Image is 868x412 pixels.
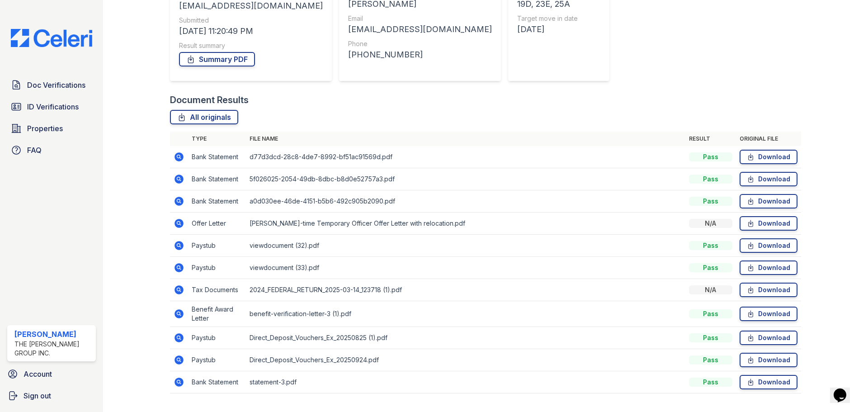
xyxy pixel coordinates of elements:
a: Download [740,331,797,345]
a: Download [740,375,797,389]
div: Pass [689,175,732,184]
td: 5f026025-2054-49db-8dbc-b8d0e52757a3.pdf [246,168,685,190]
span: Doc Verifications [27,80,85,90]
a: Download [740,194,797,208]
div: Pass [689,355,732,365]
td: Paystub [188,349,246,371]
img: CE_Logo_Blue-a8612792a0a2168367f1c8372b55b34899dd931a85d93a1a3d3e32e68fde9ad4.png [4,29,99,47]
div: Result summary [179,41,323,50]
th: File name [246,132,685,146]
td: Bank Statement [188,190,246,213]
a: FAQ [7,141,96,159]
a: Download [740,238,797,253]
a: Download [740,283,797,297]
td: statement-3.pdf [246,371,685,393]
div: [PERSON_NAME] [14,329,92,340]
div: The [PERSON_NAME] Group Inc. [14,340,92,358]
th: Result [685,132,736,146]
td: Direct_Deposit_Vouchers_Ex_20250825 (1).pdf [246,327,685,349]
div: N/A [689,285,732,294]
div: Pass [689,333,732,342]
div: Pass [689,241,732,250]
div: Submitted [179,16,323,25]
span: ID Verifications [27,101,79,112]
div: Target move in date [517,14,598,23]
td: a0d030ee-46de-4151-b5b6-492c905b2090.pdf [246,190,685,213]
td: viewdocument (32).pdf [246,235,685,257]
div: Pass [689,152,732,161]
td: 2024_FEDERAL_RETURN_2025-03-14_123718 (1).pdf [246,279,685,301]
th: Original file [736,132,801,146]
div: N/A [689,219,732,228]
div: Document Results [170,94,249,106]
td: d77d3dcd-28c8-4de7-8992-bf51ac91569d.pdf [246,146,685,168]
a: Download [740,216,797,231]
a: Download [740,307,797,321]
div: [EMAIL_ADDRESS][DOMAIN_NAME] [348,23,492,36]
span: Properties [27,123,63,134]
div: [DATE] 11:20:49 PM [179,25,323,38]
a: Doc Verifications [7,76,96,94]
div: [PHONE_NUMBER] [348,48,492,61]
td: Tax Documents [188,279,246,301]
td: Bank Statement [188,168,246,190]
div: [DATE] [517,23,598,36]
a: Download [740,260,797,275]
a: Properties [7,119,96,137]
a: Summary PDF [179,52,255,66]
td: Direct_Deposit_Vouchers_Ex_20250924.pdf [246,349,685,371]
a: ID Verifications [7,98,96,116]
td: Bank Statement [188,371,246,393]
div: Pass [689,197,732,206]
a: All originals [170,110,238,124]
th: Type [188,132,246,146]
a: Sign out [4,387,99,405]
div: Email [348,14,492,23]
div: Pass [689,263,732,272]
a: Download [740,150,797,164]
iframe: chat widget [830,376,859,403]
span: FAQ [27,145,42,156]
td: Bank Statement [188,146,246,168]
div: Pass [689,378,732,387]
a: Download [740,172,797,186]
td: Paystub [188,235,246,257]
td: [PERSON_NAME]-time Temporary Officer Offer Letter with relocation.pdf [246,213,685,235]
td: Offer Letter [188,213,246,235]
td: Paystub [188,327,246,349]
td: benefit-verification-letter-3 (1).pdf [246,301,685,327]
td: Benefit Award Letter [188,301,246,327]
a: Account [4,365,99,383]
td: Paystub [188,257,246,279]
span: Sign out [24,390,51,401]
div: Phone [348,39,492,48]
td: viewdocument (33).pdf [246,257,685,279]
div: Pass [689,309,732,318]
a: Download [740,353,797,367]
span: Account [24,369,52,379]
